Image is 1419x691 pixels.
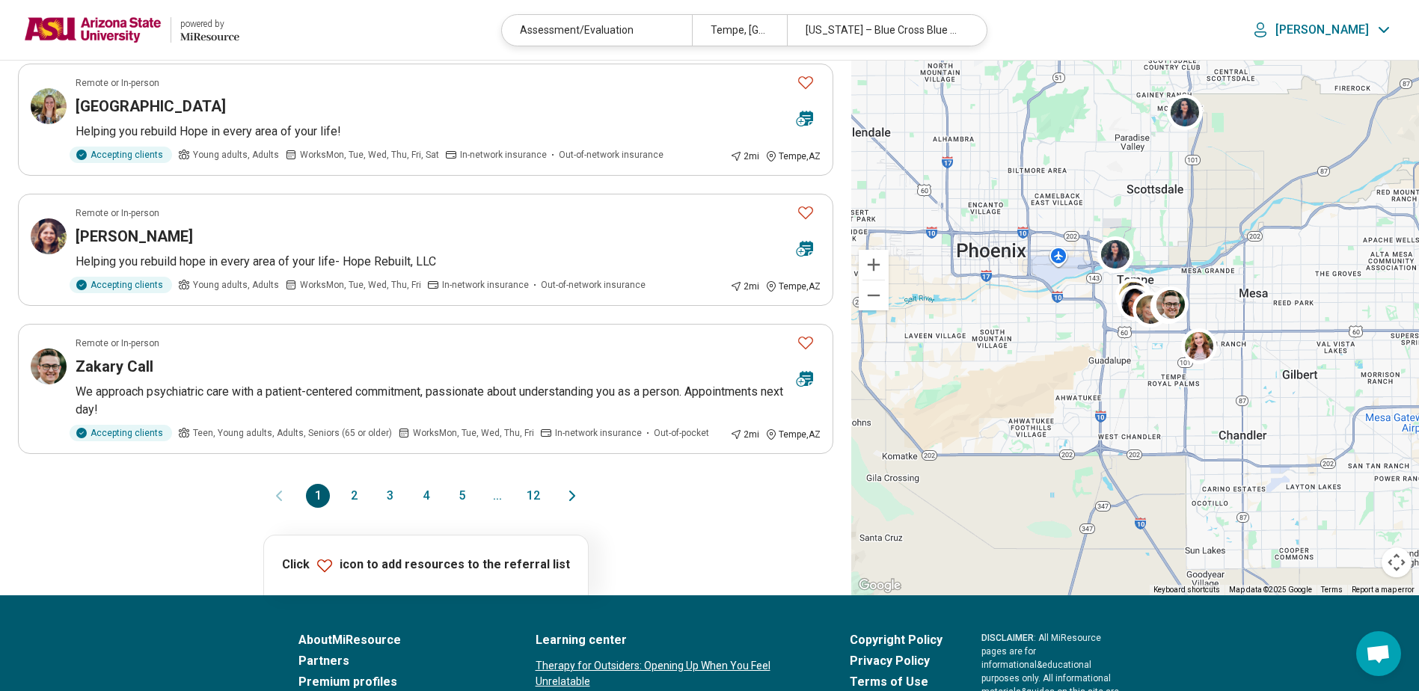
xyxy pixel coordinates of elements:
a: AboutMiResource [298,631,497,649]
button: Map camera controls [1382,547,1412,577]
button: Zoom out [859,280,889,310]
h3: Zakary Call [76,356,153,377]
div: powered by [180,17,239,31]
a: Partners [298,652,497,670]
div: Assessment/Evaluation [502,15,692,46]
span: Out-of-pocket [654,426,709,440]
h3: [PERSON_NAME] [76,226,193,247]
p: Remote or In-person [76,337,159,350]
span: Young adults, Adults [193,278,279,292]
button: Previous page [270,484,288,508]
div: Tempe , AZ [765,280,821,293]
span: In-network insurance [460,148,547,162]
a: Report a map error [1352,586,1415,594]
img: Google [855,576,904,595]
a: Therapy for Outsiders: Opening Up When You Feel Unrelatable [536,658,811,690]
button: Zoom in [859,250,889,280]
a: Learning center [536,631,811,649]
span: Teen, Young adults, Adults, Seniors (65 or older) [193,426,392,440]
span: ... [485,484,509,508]
p: Remote or In-person [76,76,159,90]
span: Works Mon, Tue, Wed, Thu, Fri, Sat [300,148,439,162]
div: Accepting clients [70,277,172,293]
img: Arizona State University [24,12,162,48]
a: Terms of Use [850,673,943,691]
span: In-network insurance [442,278,529,292]
button: 12 [521,484,545,508]
button: 4 [414,484,438,508]
div: 2 mi [730,280,759,293]
p: We approach psychiatric care with a patient-centered commitment, passionate about understanding y... [76,383,821,419]
div: Accepting clients [70,147,172,163]
button: 2 [342,484,366,508]
div: [US_STATE] – Blue Cross Blue Shield [787,15,977,46]
button: 3 [378,484,402,508]
span: Works Mon, Tue, Wed, Thu, Fri [413,426,534,440]
div: Open chat [1356,631,1401,676]
button: 1 [306,484,330,508]
h3: [GEOGRAPHIC_DATA] [76,96,226,117]
a: Copyright Policy [850,631,943,649]
a: Open this area in Google Maps (opens a new window) [855,576,904,595]
span: Out-of-network insurance [541,278,646,292]
div: 2 mi [730,150,759,163]
a: Privacy Policy [850,652,943,670]
div: Tempe , AZ [765,150,821,163]
div: 2 mi [730,428,759,441]
button: 5 [450,484,473,508]
div: Tempe , AZ [765,428,821,441]
div: Tempe, [GEOGRAPHIC_DATA] [692,15,787,46]
button: Favorite [791,328,821,358]
p: Helping you rebuild hope in every area of your life- Hope Rebuilt, LLC [76,253,821,271]
span: Works Mon, Tue, Wed, Thu, Fri [300,278,421,292]
a: Premium profiles [298,673,497,691]
p: [PERSON_NAME] [1275,22,1369,37]
div: Accepting clients [70,425,172,441]
button: Keyboard shortcuts [1153,585,1220,595]
p: Helping you rebuild Hope in every area of your life! [76,123,821,141]
a: Terms (opens in new tab) [1321,586,1343,594]
span: Out-of-network insurance [559,148,663,162]
p: Remote or In-person [76,206,159,220]
span: In-network insurance [555,426,642,440]
a: Arizona State Universitypowered by [24,12,239,48]
button: Next page [563,484,581,508]
button: Favorite [791,67,821,98]
button: Favorite [791,197,821,228]
span: Young adults, Adults [193,148,279,162]
span: Map data ©2025 Google [1229,586,1312,594]
span: DISCLAIMER [981,633,1034,643]
p: Click icon to add resources to the referral list [282,556,570,574]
